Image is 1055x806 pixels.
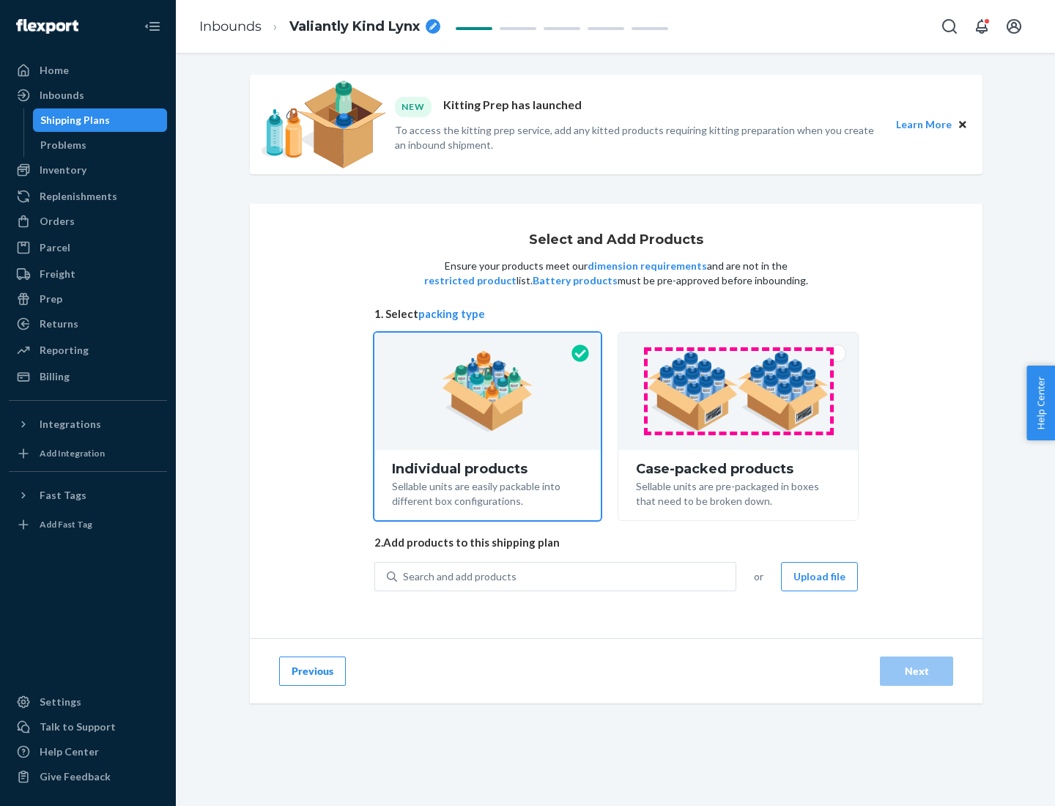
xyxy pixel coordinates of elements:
div: Sellable units are pre-packaged in boxes that need to be broken down. [636,476,840,509]
img: individual-pack.facf35554cb0f1810c75b2bd6df2d64e.png [442,351,533,432]
span: or [754,569,763,584]
a: Returns [9,312,167,336]
button: Help Center [1026,366,1055,440]
span: 1. Select [374,306,858,322]
button: dimension requirements [588,259,707,273]
p: Kitting Prep has launched [443,97,582,117]
button: Previous [279,657,346,686]
div: Orders [40,214,75,229]
button: Battery products [533,273,618,288]
span: 2. Add products to this shipping plan [374,535,858,550]
p: Ensure your products meet our and are not in the list. must be pre-approved before inbounding. [423,259,810,288]
button: Close [955,117,971,133]
div: Add Integration [40,447,105,459]
button: Next [880,657,953,686]
div: Talk to Support [40,720,116,734]
a: Settings [9,690,167,714]
button: Learn More [896,117,952,133]
img: Flexport logo [16,19,78,34]
div: Problems [40,138,86,152]
div: Replenishments [40,189,117,204]
div: Reporting [40,343,89,358]
div: Returns [40,317,78,331]
a: Parcel [9,236,167,259]
a: Help Center [9,740,167,764]
a: Talk to Support [9,715,167,739]
button: packing type [418,306,485,322]
a: Add Integration [9,442,167,465]
a: Reporting [9,339,167,362]
a: Freight [9,262,167,286]
div: NEW [395,97,432,117]
p: To access the kitting prep service, add any kitted products requiring kitting preparation when yo... [395,123,883,152]
div: Integrations [40,417,101,432]
div: Home [40,63,69,78]
button: Integrations [9,413,167,436]
div: Prep [40,292,62,306]
button: Give Feedback [9,765,167,788]
button: Upload file [781,562,858,591]
div: Inventory [40,163,86,177]
div: Fast Tags [40,488,86,503]
div: Billing [40,369,70,384]
div: Case-packed products [636,462,840,476]
div: Shipping Plans [40,113,110,127]
a: Add Fast Tag [9,513,167,536]
div: Search and add products [403,569,517,584]
ol: breadcrumbs [188,5,452,48]
div: Help Center [40,744,99,759]
div: Inbounds [40,88,84,103]
button: Open notifications [967,12,996,41]
a: Home [9,59,167,82]
img: case-pack.59cecea509d18c883b923b81aeac6d0b.png [647,351,829,432]
div: Freight [40,267,75,281]
span: Valiantly Kind Lynx [289,18,420,37]
a: Inventory [9,158,167,182]
a: Replenishments [9,185,167,208]
button: Close Navigation [138,12,167,41]
div: Give Feedback [40,769,111,784]
div: Individual products [392,462,583,476]
button: Fast Tags [9,484,167,507]
a: Billing [9,365,167,388]
a: Orders [9,210,167,233]
button: Open account menu [999,12,1029,41]
a: Problems [33,133,168,157]
div: Parcel [40,240,70,255]
div: Sellable units are easily packable into different box configurations. [392,476,583,509]
button: restricted product [424,273,517,288]
a: Prep [9,287,167,311]
a: Inbounds [199,18,262,34]
button: Open Search Box [935,12,964,41]
a: Shipping Plans [33,108,168,132]
a: Inbounds [9,84,167,107]
div: Settings [40,695,81,709]
h1: Select and Add Products [529,233,703,248]
div: Add Fast Tag [40,518,92,530]
div: Next [892,664,941,679]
